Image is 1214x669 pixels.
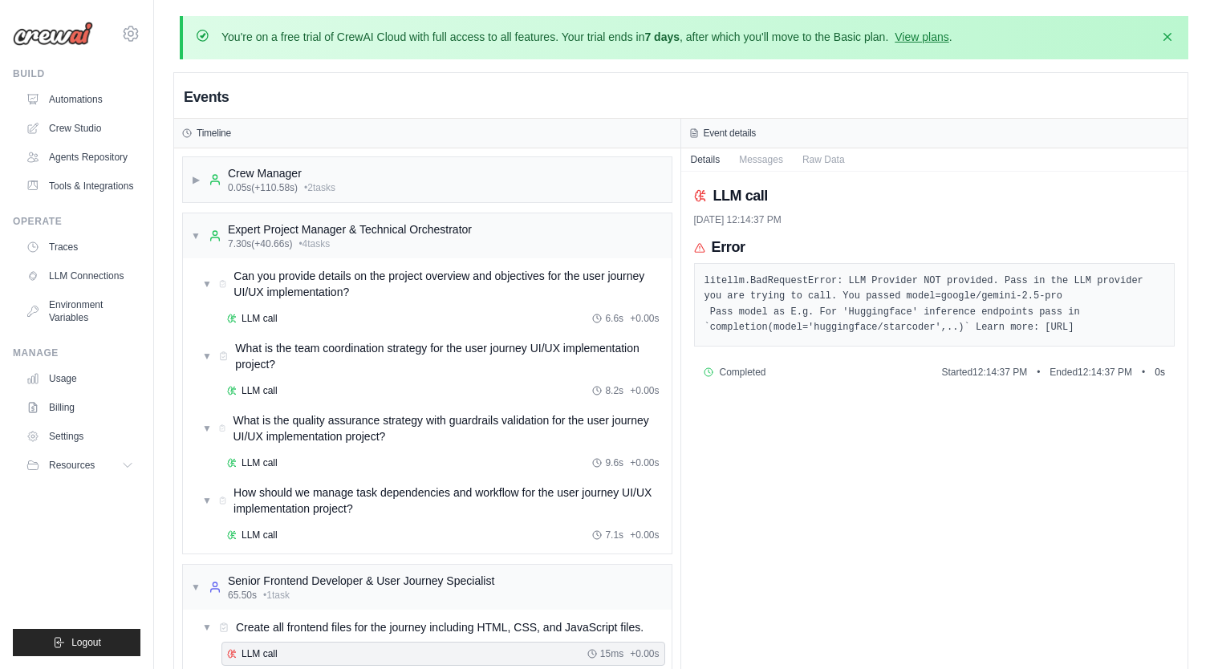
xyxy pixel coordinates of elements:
[19,87,140,112] a: Automations
[895,30,948,43] a: View plans
[13,347,140,359] div: Manage
[1155,366,1165,379] span: 0 s
[242,312,278,325] span: LLM call
[233,412,664,444] span: What is the quality assurance strategy with guardrails validation for the user journey UI/UX impl...
[202,621,212,634] span: ▼
[19,116,140,141] a: Crew Studio
[242,384,278,397] span: LLM call
[236,619,644,635] span: Create all frontend files for the journey including HTML, CSS, and JavaScript files.
[71,636,101,649] span: Logout
[19,263,140,289] a: LLM Connections
[13,215,140,228] div: Operate
[202,422,212,435] span: ▼
[600,647,623,660] span: 15ms
[712,239,745,257] h3: Error
[605,384,623,397] span: 8.2s
[644,30,680,43] strong: 7 days
[242,456,278,469] span: LLM call
[793,148,855,171] button: Raw Data
[304,181,335,194] span: • 2 task s
[242,529,278,541] span: LLM call
[49,459,95,472] span: Resources
[630,456,659,469] span: + 0.00s
[19,144,140,170] a: Agents Repository
[202,494,212,507] span: ▼
[19,173,140,199] a: Tools & Integrations
[202,350,212,363] span: ▼
[19,366,140,391] a: Usage
[228,165,335,181] div: Crew Manager
[630,529,659,541] span: + 0.00s
[191,173,201,186] span: ▶
[228,221,472,237] div: Expert Project Manager & Technical Orchestrator
[704,274,1165,336] pre: litellm.BadRequestError: LLM Provider NOT provided. Pass in the LLM provider you are trying to ca...
[630,647,659,660] span: + 0.00s
[298,237,330,250] span: • 4 task s
[19,234,140,260] a: Traces
[19,424,140,449] a: Settings
[202,278,212,290] span: ▼
[729,148,793,171] button: Messages
[184,86,229,108] h2: Events
[228,573,494,589] div: Senior Frontend Developer & User Journey Specialist
[191,581,201,594] span: ▼
[19,395,140,420] a: Billing
[704,127,757,140] h3: Event details
[228,237,292,250] span: 7.30s (+40.66s)
[19,452,140,478] button: Resources
[19,292,140,330] a: Environment Variables
[1142,366,1145,379] span: •
[1050,366,1132,379] span: Ended 12:14:37 PM
[694,213,1175,226] div: [DATE] 12:14:37 PM
[191,229,201,242] span: ▼
[605,456,623,469] span: 9.6s
[233,485,664,517] span: How should we manage task dependencies and workflow for the user journey UI/UX implementation pro...
[228,181,298,194] span: 0.05s (+110.58s)
[228,589,257,602] span: 65.50s
[235,340,664,372] span: What is the team coordination strategy for the user journey UI/UX implementation project?
[605,529,623,541] span: 7.1s
[242,647,278,660] span: LLM call
[13,22,93,46] img: Logo
[13,629,140,656] button: Logout
[720,366,766,379] span: Completed
[1037,366,1040,379] span: •
[233,268,664,300] span: Can you provide details on the project overview and objectives for the user journey UI/UX impleme...
[941,366,1027,379] span: Started 12:14:37 PM
[681,148,730,171] button: Details
[197,127,231,140] h3: Timeline
[13,67,140,80] div: Build
[263,589,290,602] span: • 1 task
[713,184,768,207] h2: LLM call
[605,312,623,325] span: 6.6s
[221,29,952,45] p: You're on a free trial of CrewAI Cloud with full access to all features. Your trial ends in , aft...
[630,384,659,397] span: + 0.00s
[630,312,659,325] span: + 0.00s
